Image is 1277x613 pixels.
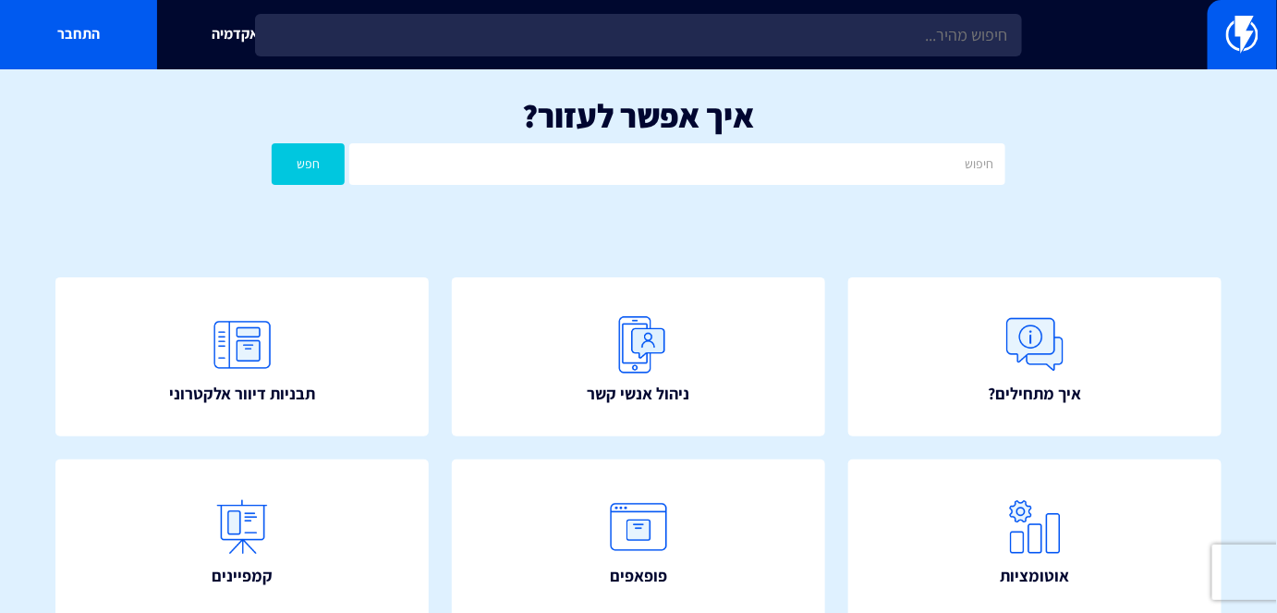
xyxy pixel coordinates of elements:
span: אוטומציות [1001,564,1070,588]
button: חפש [272,143,345,185]
input: חיפוש מהיר... [255,14,1021,56]
span: תבניות דיוור אלקטרוני [169,382,315,406]
a: תבניות דיוור אלקטרוני [55,277,429,436]
span: ניהול אנשי קשר [588,382,690,406]
a: איך מתחילים? [848,277,1222,436]
span: פופאפים [610,564,667,588]
input: חיפוש [349,143,1004,185]
h1: איך אפשר לעזור? [28,97,1249,134]
span: איך מתחילים? [989,382,1082,406]
span: קמפיינים [212,564,273,588]
a: ניהול אנשי קשר [452,277,825,436]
